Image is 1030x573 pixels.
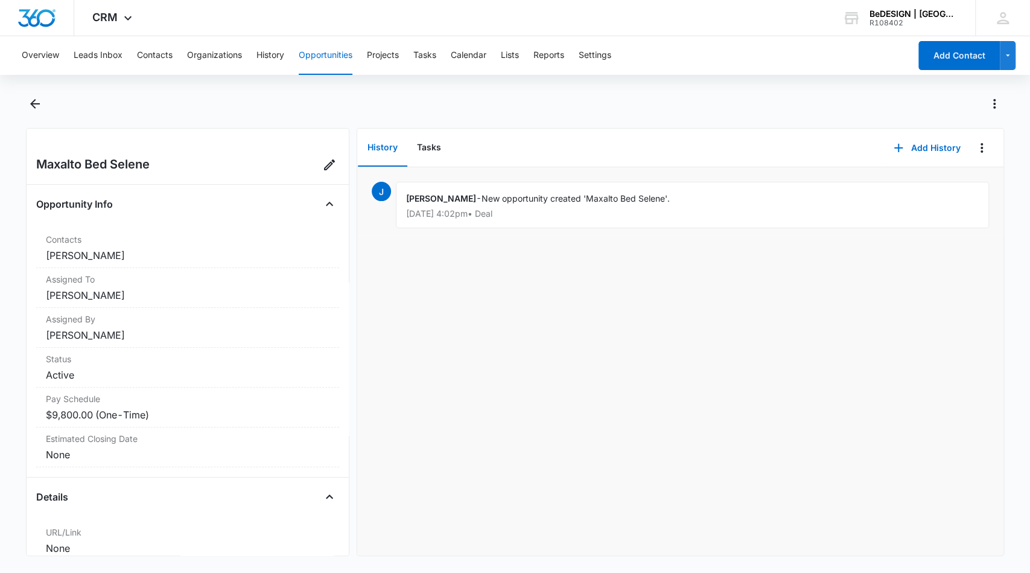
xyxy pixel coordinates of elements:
h2: Maxalto Bed Selene [36,155,150,174]
button: Lists [501,36,519,75]
button: Organizations [187,36,242,75]
button: Tasks [413,36,436,75]
dt: Assigned By [46,313,330,325]
dd: Active [46,368,330,382]
dd: $9,800.00 (One-Time) [46,408,330,422]
dt: Assigned To [46,273,330,286]
h4: Opportunity Info [36,197,113,211]
dd: [PERSON_NAME] [46,328,330,342]
button: Leads Inbox [74,36,122,75]
div: - [396,182,989,228]
div: Assigned To[PERSON_NAME] [36,268,340,308]
dt: Status [46,353,330,365]
button: Overview [22,36,59,75]
dd: None [46,447,330,462]
span: CRM [92,11,118,24]
dt: URL/Link [46,526,330,539]
div: URL/LinkNone [36,521,340,561]
div: Assigned By[PERSON_NAME] [36,308,340,348]
button: Reports [533,36,564,75]
button: Settings [579,36,611,75]
div: account name [869,9,958,19]
button: Tasks [407,129,451,167]
dd: None [46,541,330,555]
button: History [358,129,407,167]
span: J [372,182,391,201]
button: Opportunities [299,36,352,75]
button: Actions [985,94,1004,114]
span: New opportunity created 'Maxalto Bed Selene'. [482,193,670,203]
button: Edit Opportunity [320,155,339,174]
button: Projects [367,36,399,75]
button: Close [320,487,339,507]
dt: Contacts [46,233,330,246]
div: account id [869,19,958,27]
button: Contacts [137,36,173,75]
div: Estimated Closing DateNone [36,427,340,467]
dt: Estimated Closing Date [46,432,330,445]
div: Contacts[PERSON_NAME] [36,228,340,268]
button: Add History [882,133,972,162]
dd: [PERSON_NAME] [46,288,330,303]
button: Overflow Menu [972,138,991,158]
button: Back [26,94,45,114]
dt: Pay Schedule [46,392,330,405]
button: Add Contact [918,41,1000,70]
span: [PERSON_NAME] [406,193,476,203]
div: StatusActive [36,348,340,388]
p: [DATE] 4:02pm • Deal [406,210,979,218]
button: Close [320,194,339,214]
button: Calendar [451,36,486,75]
dd: [PERSON_NAME] [46,248,330,263]
h4: Details [36,490,68,504]
div: Pay Schedule$9,800.00 (One-Time) [36,388,340,427]
button: History [256,36,284,75]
